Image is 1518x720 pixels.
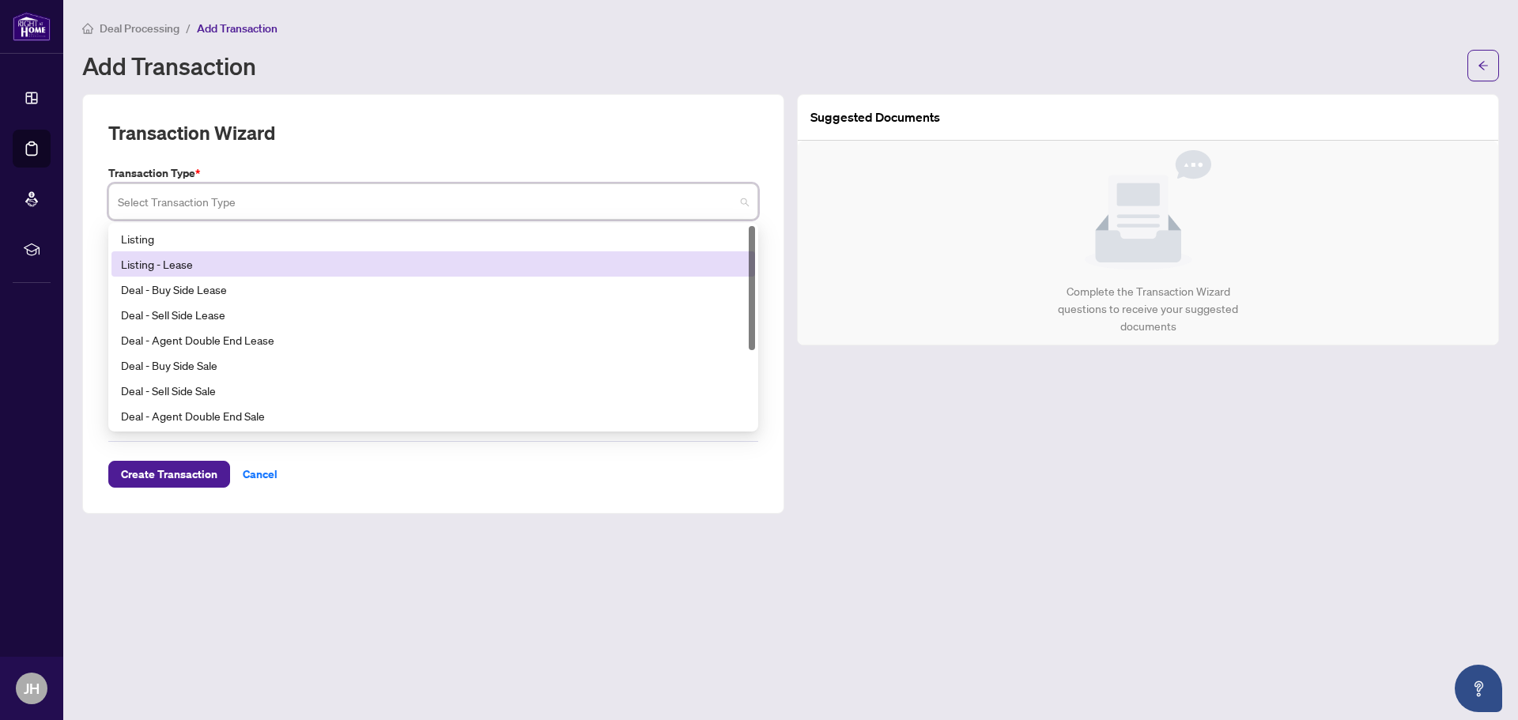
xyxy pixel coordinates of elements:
[121,230,746,247] div: Listing
[111,327,755,352] div: Deal - Agent Double End Lease
[82,23,93,34] span: home
[121,382,746,399] div: Deal - Sell Side Sale
[810,107,940,127] article: Suggested Documents
[100,21,179,36] span: Deal Processing
[243,462,278,487] span: Cancel
[111,302,755,327] div: Deal - Sell Side Lease
[197,21,278,36] span: Add Transaction
[1478,60,1489,71] span: arrow-left
[121,306,746,323] div: Deal - Sell Side Lease
[24,677,40,699] span: JH
[108,164,758,182] label: Transaction Type
[111,251,755,277] div: Listing - Lease
[186,19,191,37] li: /
[111,226,755,251] div: Listing
[1085,150,1211,270] img: Null State Icon
[1041,283,1256,335] div: Complete the Transaction Wizard questions to receive your suggested documents
[108,461,230,488] button: Create Transaction
[111,277,755,302] div: Deal - Buy Side Lease
[111,403,755,428] div: Deal - Agent Double End Sale
[111,378,755,403] div: Deal - Sell Side Sale
[121,356,746,374] div: Deal - Buy Side Sale
[108,120,275,145] h2: Transaction Wizard
[82,53,256,78] h1: Add Transaction
[121,255,746,273] div: Listing - Lease
[13,12,51,41] img: logo
[121,281,746,298] div: Deal - Buy Side Lease
[1455,665,1502,712] button: Open asap
[230,461,290,488] button: Cancel
[121,407,746,424] div: Deal - Agent Double End Sale
[111,352,755,378] div: Deal - Buy Side Sale
[121,462,217,487] span: Create Transaction
[121,331,746,349] div: Deal - Agent Double End Lease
